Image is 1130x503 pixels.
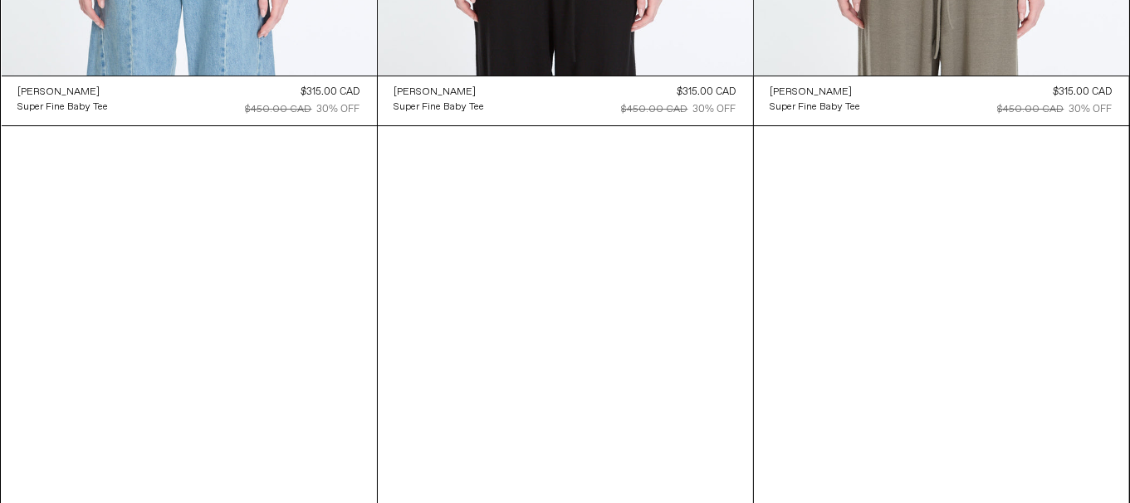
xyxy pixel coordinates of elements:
div: $315.00 CAD [1054,85,1113,100]
div: $315.00 CAD [301,85,360,100]
div: [PERSON_NAME] [770,85,853,100]
a: Super Fine Baby Tee [770,100,861,115]
a: [PERSON_NAME] [770,85,861,100]
a: Super Fine Baby Tee [18,100,109,115]
div: $315.00 CAD [678,85,736,100]
div: $450.00 CAD [998,102,1064,117]
a: Super Fine Baby Tee [394,100,485,115]
a: [PERSON_NAME] [18,85,109,100]
div: [PERSON_NAME] [18,85,100,100]
div: 30% OFF [693,102,736,117]
div: 30% OFF [1069,102,1113,117]
div: $450.00 CAD [622,102,688,117]
div: $450.00 CAD [246,102,312,117]
div: 30% OFF [317,102,360,117]
div: [PERSON_NAME] [394,85,477,100]
a: [PERSON_NAME] [394,85,485,100]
